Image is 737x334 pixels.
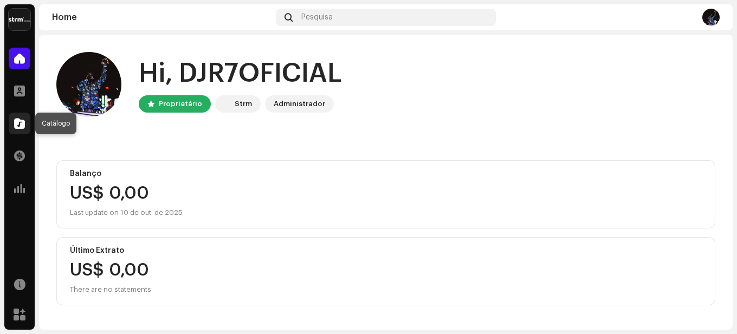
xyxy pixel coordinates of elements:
[56,160,715,228] re-o-card-value: Balanço
[70,169,702,178] div: Balanço
[56,237,715,305] re-o-card-value: Último Extrato
[70,246,702,255] div: Último Extrato
[70,283,151,296] div: There are no statements
[702,9,720,26] img: 77de7440-b15a-43b0-a922-39d4cec53bfc
[139,56,342,91] div: Hi, DJR7OFICIAL
[235,97,252,110] div: Strm
[70,206,702,219] div: Last update on 10 de out. de 2025
[301,13,333,22] span: Pesquisa
[52,13,271,22] div: Home
[56,52,121,117] img: 77de7440-b15a-43b0-a922-39d4cec53bfc
[274,97,325,110] div: Administrador
[217,97,230,110] img: 408b884b-546b-4518-8448-1008f9c76b02
[9,9,30,30] img: 408b884b-546b-4518-8448-1008f9c76b02
[159,97,202,110] div: Proprietário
